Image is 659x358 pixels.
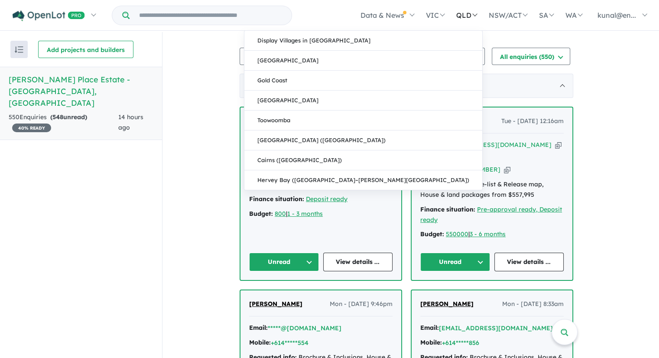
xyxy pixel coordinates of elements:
[502,299,564,309] span: Mon - [DATE] 8:33am
[249,300,302,308] span: [PERSON_NAME]
[306,195,347,203] a: Deposit ready
[249,210,273,218] strong: Budget:
[420,324,439,332] strong: Email:
[244,71,482,91] a: Gold Coast
[9,74,153,109] h5: [PERSON_NAME] Place Estate - [GEOGRAPHIC_DATA] , [GEOGRAPHIC_DATA]
[249,299,302,309] a: [PERSON_NAME]
[420,338,442,346] strong: Mobile:
[287,210,323,218] a: 1 - 3 months
[420,229,564,240] div: |
[555,140,562,150] button: Copy
[38,41,133,58] button: Add projects and builders
[492,48,570,65] button: All enquiries (550)
[597,11,636,20] span: kunal@en...
[249,324,268,332] strong: Email:
[249,338,271,346] strong: Mobile:
[420,205,475,213] strong: Finance situation:
[420,179,564,200] div: Price-list & Release map, House & land packages from $557,995
[439,324,553,333] button: [EMAIL_ADDRESS][DOMAIN_NAME]
[131,6,290,25] input: Try estate name, suburb, builder or developer
[330,299,393,309] span: Mon - [DATE] 9:46pm
[420,205,562,224] a: Pre-approval ready, Deposit ready
[9,112,118,133] div: 550 Enquir ies
[50,113,87,121] strong: ( unread)
[504,165,510,174] button: Copy
[420,230,444,238] strong: Budget:
[501,116,564,127] span: Tue - [DATE] 12:16am
[244,31,482,51] a: Display Villages in [GEOGRAPHIC_DATA]
[244,91,482,111] a: [GEOGRAPHIC_DATA]
[13,10,85,21] img: Openlot PRO Logo White
[420,299,474,309] a: [PERSON_NAME]
[420,300,474,308] span: [PERSON_NAME]
[240,48,337,65] button: Team member settings (5)
[15,46,23,53] img: sort.svg
[249,209,393,219] div: |
[118,113,143,131] span: 14 hours ago
[494,253,564,271] a: View details ...
[323,253,393,271] a: View details ...
[52,113,63,121] span: 548
[244,111,482,130] a: Toowoomba
[12,124,51,132] span: 40 % READY
[244,51,482,71] a: [GEOGRAPHIC_DATA]
[275,210,286,218] a: 800
[420,253,490,271] button: Unread
[244,130,482,150] a: [GEOGRAPHIC_DATA] ([GEOGRAPHIC_DATA])
[446,230,468,238] a: 550000
[240,74,573,98] div: [DATE]
[470,230,506,238] a: 3 - 6 months
[249,195,304,203] strong: Finance situation:
[439,141,552,149] a: [EMAIL_ADDRESS][DOMAIN_NAME]
[249,253,319,271] button: Unread
[244,150,482,170] a: Cairns ([GEOGRAPHIC_DATA])
[244,170,482,190] a: Hervey Bay ([GEOGRAPHIC_DATA]–[PERSON_NAME][GEOGRAPHIC_DATA])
